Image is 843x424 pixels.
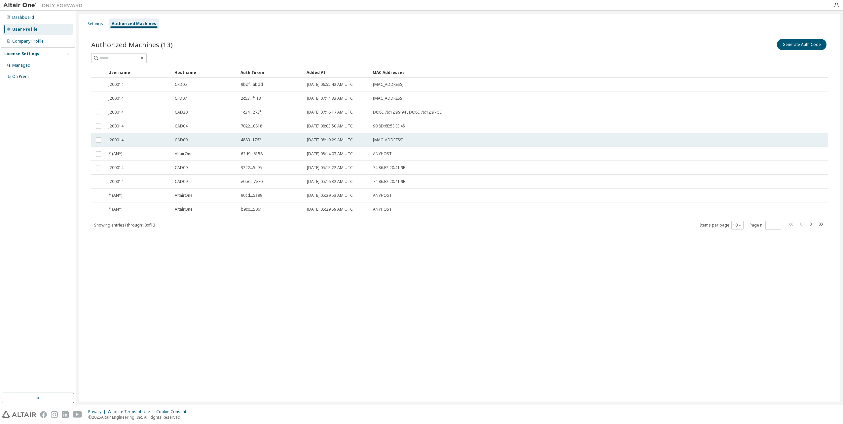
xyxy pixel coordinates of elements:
[700,221,744,230] span: Items per page
[175,96,187,101] span: CFD07
[12,63,30,68] div: Managed
[373,165,405,170] span: 74:86:E2:20:41:9E
[91,40,173,49] span: Authorized Machines (13)
[373,110,443,115] span: D0:8E:79:12:99:94 , D0:8E:79:12:97:5D
[373,96,404,101] span: [MAC_ADDRESS]
[307,151,353,157] span: [DATE] 05:14:07 AM UTC
[88,409,108,414] div: Privacy
[733,223,742,228] button: 10
[40,411,47,418] img: facebook.svg
[307,96,353,101] span: [DATE] 07:14:33 AM UTC
[373,124,405,129] span: 90:8D:6E:5E:EE:45
[241,96,261,101] span: 2c53...f1a3
[373,207,392,212] span: ANYHOST
[109,207,122,212] span: * (ANY)
[73,411,82,418] img: youtube.svg
[373,137,404,143] span: [MAC_ADDRESS]
[240,67,301,78] div: Auth Token
[373,82,404,87] span: [MAC_ADDRESS]
[109,110,124,115] span: j200014
[373,179,405,184] span: 74:86:E2:20:41:9E
[174,67,235,78] div: Hostname
[109,96,124,101] span: j200014
[307,82,353,87] span: [DATE] 06:55:42 AM UTC
[2,411,36,418] img: altair_logo.svg
[750,221,781,230] span: Page n.
[373,151,392,157] span: ANYHOST
[241,151,263,157] span: 62d9...6158
[777,39,826,50] button: Generate Auth Code
[307,165,353,170] span: [DATE] 05:15:22 AM UTC
[241,110,261,115] span: 1c34...273f
[109,165,124,170] span: j200014
[175,179,188,184] span: CAD09
[241,165,262,170] span: 3222...5c95
[175,82,187,87] span: CFD05
[109,137,124,143] span: j200014
[241,179,263,184] span: e0b6...7e70
[4,51,39,56] div: License Settings
[175,137,188,143] span: CAD09
[12,27,38,32] div: User Profile
[307,137,353,143] span: [DATE] 08:19:29 AM UTC
[241,193,262,198] span: 90cd...5a99
[94,222,155,228] span: Showing entries 1 through 10 of 13
[307,207,353,212] span: [DATE] 05:29:59 AM UTC
[109,151,122,157] span: * (ANY)
[307,179,353,184] span: [DATE] 05:16:32 AM UTC
[88,414,190,420] p: © 2025 Altair Engineering, Inc. All Rights Reserved.
[108,409,156,414] div: Website Terms of Use
[175,193,193,198] span: AltairOne
[175,110,188,115] span: CAD20
[175,124,188,129] span: CAD04
[109,124,124,129] span: j200014
[241,82,263,87] span: 9bdf...abdd
[3,2,86,9] img: Altair One
[307,124,353,129] span: [DATE] 08:03:50 AM UTC
[175,151,193,157] span: AltairOne
[175,165,188,170] span: CAD09
[12,39,44,44] div: Company Profile
[175,207,193,212] span: AltairOne
[156,409,190,414] div: Cookie Consent
[112,21,156,26] div: Authorized Machines
[109,193,122,198] span: * (ANY)
[108,67,169,78] div: Username
[373,67,758,78] div: MAC Addresses
[62,411,69,418] img: linkedin.svg
[109,82,124,87] span: j200014
[88,21,103,26] div: Settings
[241,137,261,143] span: 4883...f762
[307,67,367,78] div: Added At
[12,15,34,20] div: Dashboard
[241,124,262,129] span: 7022...0818
[12,74,29,79] div: On Prem
[307,193,353,198] span: [DATE] 05:29:53 AM UTC
[373,193,392,198] span: ANYHOST
[307,110,353,115] span: [DATE] 07:16:17 AM UTC
[241,207,262,212] span: b9c0...5061
[109,179,124,184] span: j200014
[51,411,58,418] img: instagram.svg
